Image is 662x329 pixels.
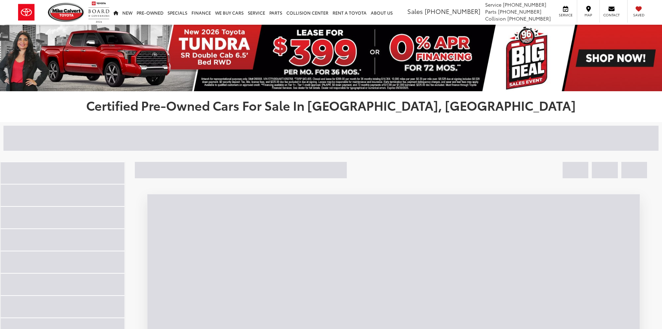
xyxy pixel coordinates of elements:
[48,3,85,22] img: Mike Calvert Toyota
[498,8,541,15] span: [PHONE_NUMBER]
[485,15,506,22] span: Collision
[507,15,551,22] span: [PHONE_NUMBER]
[407,7,423,16] span: Sales
[581,13,596,17] span: Map
[485,8,497,15] span: Parts
[485,1,501,8] span: Service
[603,13,620,17] span: Contact
[631,13,646,17] span: Saved
[425,7,480,16] span: [PHONE_NUMBER]
[503,1,546,8] span: [PHONE_NUMBER]
[558,13,573,17] span: Service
